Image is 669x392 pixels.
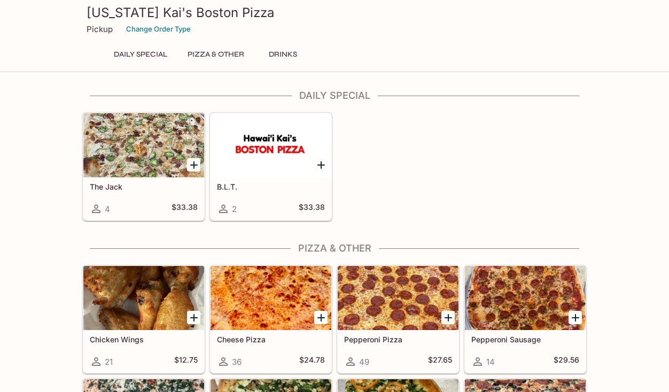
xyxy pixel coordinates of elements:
[299,202,325,215] h5: $33.38
[182,47,250,62] button: Pizza & Other
[428,355,452,368] h5: $27.65
[259,47,307,62] button: Drinks
[314,311,328,324] button: Add Cheese Pizza
[105,357,113,367] span: 21
[359,357,369,367] span: 49
[174,355,198,368] h5: $12.75
[554,355,579,368] h5: $29.56
[217,335,325,344] h5: Cheese Pizza
[217,182,325,191] h5: B.L.T.
[299,355,325,368] h5: $24.78
[211,113,331,177] div: B.L.T.
[187,311,200,324] button: Add Chicken Wings
[90,335,198,344] h5: Chicken Wings
[486,357,495,367] span: 14
[464,265,586,373] a: Pepperoni Sausage14$29.56
[441,311,455,324] button: Add Pepperoni Pizza
[471,335,579,344] h5: Pepperoni Sausage
[82,90,587,101] h4: Daily Special
[108,47,173,62] button: Daily Special
[232,204,237,214] span: 2
[344,335,452,344] h5: Pepperoni Pizza
[87,4,582,21] h3: [US_STATE] Kai's Boston Pizza
[82,242,587,254] h4: Pizza & Other
[83,265,205,373] a: Chicken Wings21$12.75
[210,113,332,221] a: B.L.T.2$33.38
[337,265,459,373] a: Pepperoni Pizza49$27.65
[465,266,586,330] div: Pepperoni Sausage
[121,21,196,37] button: Change Order Type
[232,357,242,367] span: 36
[172,202,198,215] h5: $33.38
[83,113,204,177] div: The Jack
[83,113,205,221] a: The Jack4$33.38
[314,158,328,171] button: Add B.L.T.
[569,311,582,324] button: Add Pepperoni Sausage
[187,158,200,171] button: Add The Jack
[87,24,113,34] p: Pickup
[83,266,204,330] div: Chicken Wings
[90,182,198,191] h5: The Jack
[338,266,458,330] div: Pepperoni Pizza
[105,204,110,214] span: 4
[211,266,331,330] div: Cheese Pizza
[210,265,332,373] a: Cheese Pizza36$24.78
